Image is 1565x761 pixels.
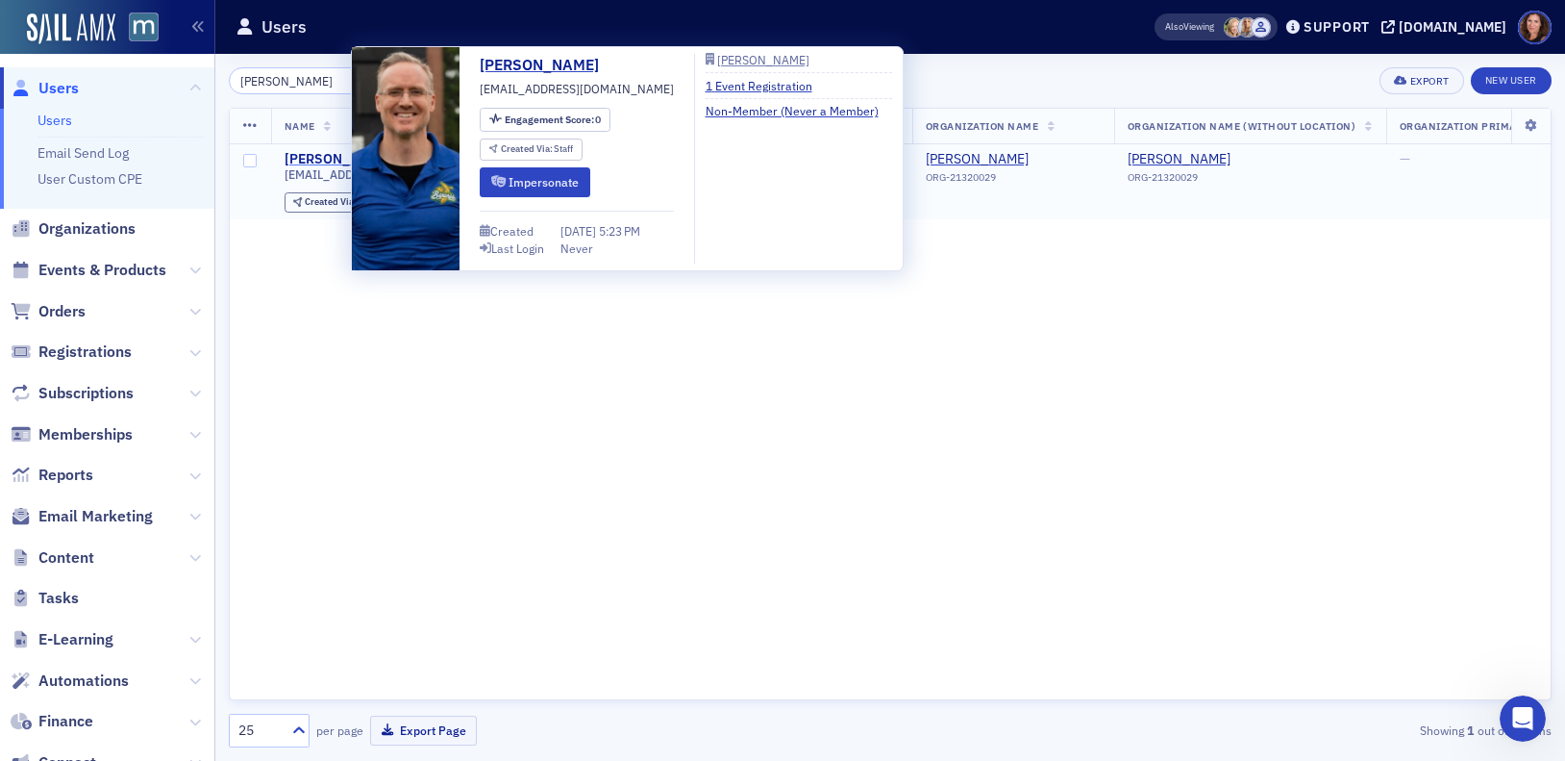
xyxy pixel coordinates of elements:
button: Upload attachment [30,614,45,629]
a: SailAMX [27,13,115,44]
span: E-Learning [38,629,113,650]
div: ORG-21320029 [1128,171,1303,190]
button: go back [12,8,49,44]
div: ORG-21320029 [926,171,1101,190]
div: Export [1410,76,1450,87]
a: Subscriptions [11,383,134,404]
span: Profile [1518,11,1552,44]
span: Memberships [38,424,133,445]
a: Tasks [11,588,79,609]
span: Justin Chase [1251,17,1271,38]
span: — [1400,150,1410,167]
a: [PERSON_NAME] [706,54,893,65]
span: Emily Trott [1237,17,1257,38]
a: Users [11,78,79,99]
button: Start recording [122,614,137,629]
div: [PERSON_NAME] • 16h ago [31,340,189,351]
span: Name [285,119,315,133]
img: SailAMX [129,13,159,42]
span: Savannah Bananas [1128,151,1303,168]
div: Never [560,240,593,257]
button: Gif picker [91,614,107,629]
a: Organizations [11,218,136,240]
p: Active 12h ago [93,24,186,43]
a: New User [1471,67,1552,94]
button: Emoji picker [61,614,76,629]
span: Created Via : [501,142,555,155]
label: per page [316,722,363,739]
a: Content [11,547,94,569]
input: Search… [229,67,412,94]
a: Email Marketing [11,506,153,527]
a: Orders [11,301,86,322]
span: Content [38,547,94,569]
button: Home [301,8,337,44]
span: Subscriptions [38,383,134,404]
div: Engagement Score: 0 [480,108,610,132]
img: Profile image for Luke [55,11,86,41]
span: Savannah Bananas [926,151,1101,168]
a: [PERSON_NAME] [285,151,391,168]
span: [DATE] [560,223,599,239]
span: Engagement Score : [505,113,596,126]
a: Registrations [11,342,132,363]
span: 5:23 PM [599,223,640,239]
div: Last Login [491,243,544,254]
h1: Users [261,15,307,38]
div: 0 [505,114,602,125]
div: Just met with [PERSON_NAME]. Are these changes to the google drive folder structure something we ... [85,541,354,672]
a: Users [37,112,72,129]
div: I uploaded the materials. I asked [PERSON_NAME] to try earlier and she couldn't, but I'll see if ... [69,370,369,488]
div: I uploaded the materials. I asked [PERSON_NAME] to try earlier and she couldn't, but I'll see if ... [85,382,354,476]
span: Organization Name (Without Location) [1128,119,1356,133]
span: Finance [38,711,93,732]
span: Rebekah Olson [1224,17,1244,38]
span: Email Marketing [38,506,153,527]
span: Orders [38,301,86,322]
div: Created Via: Staff [480,139,583,161]
a: 1 Event Registration [706,77,827,94]
button: Export Page [370,716,477,746]
a: [PERSON_NAME] [480,54,613,77]
div: I think I found out why this is happening - google made a major change and new files don't allow ... [15,105,315,336]
div: Support [1304,18,1370,36]
span: Automations [38,671,129,692]
div: I think I found out why this is happening - google made a major change and new files don't allow ... [31,116,300,324]
a: Finance [11,711,93,732]
span: Users [38,78,79,99]
span: Organization Name [926,119,1039,133]
span: Viewing [1165,20,1214,34]
div: [PERSON_NAME] [717,55,809,65]
span: Reports [38,465,93,486]
iframe: Intercom live chat [1500,696,1546,742]
strong: 1 [1464,722,1478,739]
button: [DOMAIN_NAME] [1381,20,1513,34]
span: Tasks [38,588,79,609]
a: Memberships [11,424,133,445]
button: Send a message… [330,606,360,637]
div: Natalie says… [15,370,369,503]
span: Registrations [38,342,132,363]
div: Created Via: Staff [285,192,387,213]
div: Just met with [PERSON_NAME]. Are these changes to the google drive folder structure something we ... [69,529,369,684]
span: [EMAIL_ADDRESS][DOMAIN_NAME] [285,167,479,182]
a: Automations [11,671,129,692]
div: 25 [238,721,281,741]
div: Close [337,8,372,42]
button: Export [1379,67,1463,94]
a: [PERSON_NAME] [1128,151,1303,168]
a: E-Learning [11,629,113,650]
a: [PERSON_NAME] [926,151,1101,168]
textarea: Message… [16,573,368,606]
h1: [PERSON_NAME] [93,10,218,24]
span: Events & Products [38,260,166,281]
div: Staff [305,197,378,208]
div: [DATE] [15,503,369,529]
a: Email Send Log [37,144,129,162]
span: [EMAIL_ADDRESS][DOMAIN_NAME] [480,80,674,97]
div: Created [490,226,534,237]
a: Non-Member (Never a Member) [706,102,893,119]
div: Also [1165,20,1183,33]
div: Staff [501,144,574,155]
